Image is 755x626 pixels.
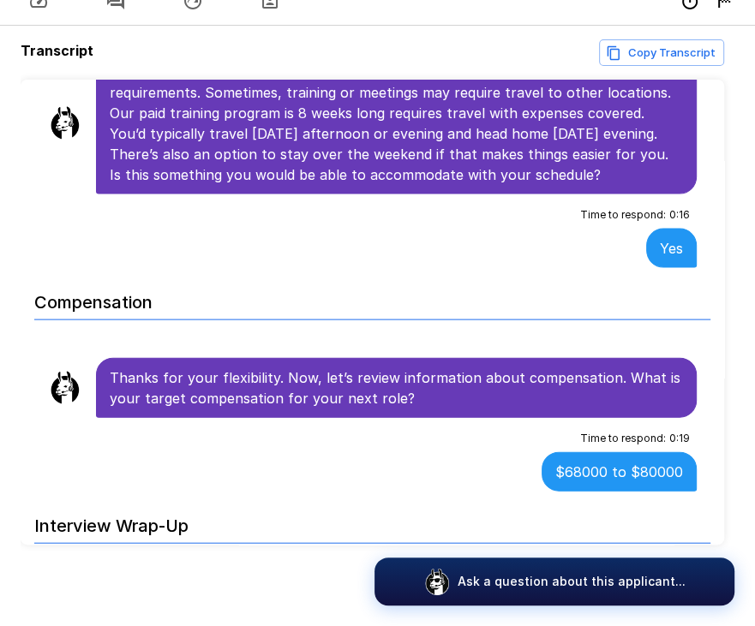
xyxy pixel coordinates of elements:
img: llama_clean.png [48,370,82,404]
span: 0 : 16 [669,206,690,223]
span: 0 : 19 [669,429,690,446]
span: Time to respond : [580,206,666,223]
img: logo_glasses@2x.png [423,568,451,595]
p: $68000 to $80000 [555,461,683,481]
button: Copy transcript [599,39,724,66]
img: llama_clean.png [48,105,82,140]
h6: Compensation [34,274,710,319]
p: Yes [660,237,683,258]
b: Transcript [21,42,93,59]
span: Time to respond : [580,429,666,446]
button: Ask a question about this applicant... [375,557,734,605]
p: Thank you for sharing your background, [PERSON_NAME]. Now, let’s cover training requirements. Som... [110,61,683,184]
p: Ask a question about this applicant... [458,573,686,590]
p: Thanks for your flexibility. Now, let’s review information about compensation. What is your targe... [110,367,683,408]
h6: Interview Wrap-Up [34,498,710,543]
